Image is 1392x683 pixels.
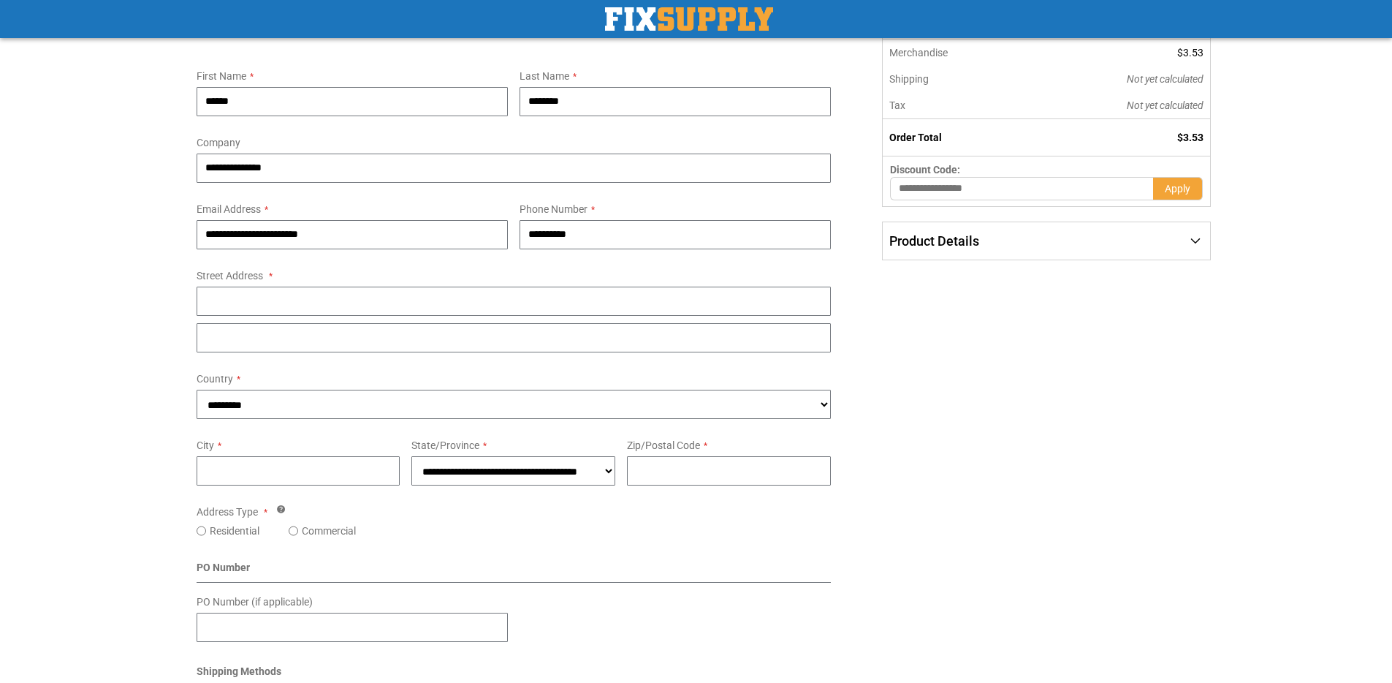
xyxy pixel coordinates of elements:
[1127,99,1203,111] span: Not yet calculated
[411,439,479,451] span: State/Province
[197,439,214,451] span: City
[197,506,258,518] span: Address Type
[889,73,929,85] span: Shipping
[197,373,233,385] span: Country
[302,524,356,538] label: Commercial
[889,233,979,249] span: Product Details
[605,7,773,31] img: Fix Industrial Supply
[1165,183,1190,195] span: Apply
[1127,73,1203,85] span: Not yet calculated
[197,203,261,215] span: Email Address
[520,203,587,215] span: Phone Number
[890,164,960,176] span: Discount Code:
[627,439,700,451] span: Zip/Postal Code
[889,132,942,143] strong: Order Total
[210,524,259,538] label: Residential
[1153,177,1203,200] button: Apply
[883,39,1028,66] th: Merchandise
[520,70,569,82] span: Last Name
[197,137,240,148] span: Company
[197,70,246,82] span: First Name
[883,92,1028,119] th: Tax
[197,596,313,608] span: PO Number (if applicable)
[197,560,832,583] div: PO Number
[605,7,773,31] a: store logo
[1177,47,1203,59] span: $3.53
[1177,132,1203,143] span: $3.53
[197,270,263,282] span: Street Address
